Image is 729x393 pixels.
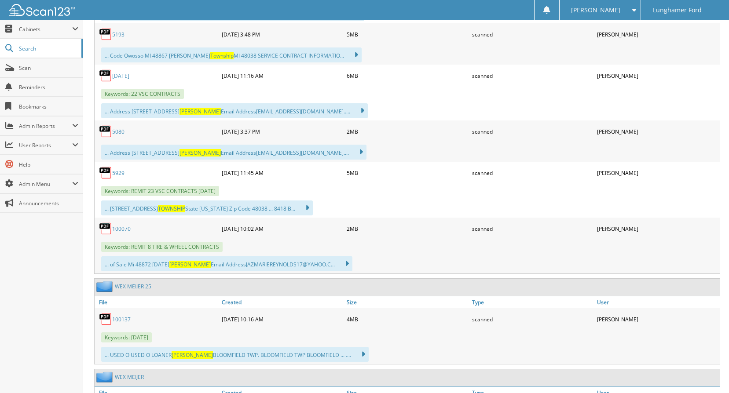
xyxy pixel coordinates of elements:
div: ... [STREET_ADDRESS] State [US_STATE] Zip Code 48038 ... 8418 B... [101,200,313,215]
div: ... USED O USED O LOANER BLOOMFIELD TWP. BLOOMFIELD TWP BLOOMFIELD ... .... [101,347,369,362]
div: [DATE] 3:37 PM [220,123,344,140]
div: [DATE] 10:02 AM [220,220,344,237]
span: Township [210,52,234,59]
img: PDF.png [99,166,112,179]
div: [PERSON_NAME] [595,220,720,237]
span: TOWNSHIP [158,205,185,212]
div: ... Address [STREET_ADDRESS] Email Address [EMAIL_ADDRESS][DOMAIN_NAME] .... [101,145,366,160]
div: scanned [470,25,595,43]
span: Keywords: REMIT 8 TIRE & WHEEL CONTRACTS [101,242,223,252]
span: Keywords: 22 VSC CONTRACTS [101,89,184,99]
a: Type [470,296,595,308]
div: scanned [470,123,595,140]
a: Size [344,296,469,308]
div: [DATE] 11:16 AM [220,67,344,84]
div: scanned [470,310,595,328]
a: User [595,296,720,308]
span: Help [19,161,78,168]
span: Keywords: [DATE] [101,332,152,342]
img: PDF.png [99,28,112,41]
div: 2MB [344,123,469,140]
span: Admin Menu [19,180,72,188]
div: ... Code Owosso MI 48867 [PERSON_NAME] MI 48038 SERVICE CONTRACT INFORMATIO... [101,47,362,62]
span: Reminders [19,84,78,91]
span: Bookmarks [19,103,78,110]
img: scan123-logo-white.svg [9,4,75,16]
div: ... Address [STREET_ADDRESS] Email Address [EMAIL_ADDRESS][DOMAIN_NAME] ..... [101,103,368,118]
div: [PERSON_NAME] [595,123,720,140]
a: 100070 [112,225,131,233]
span: [PERSON_NAME] [169,261,211,268]
span: Announcements [19,200,78,207]
div: [PERSON_NAME] [595,310,720,328]
a: Created [220,296,344,308]
div: [DATE] 3:48 PM [220,25,344,43]
span: [PERSON_NAME] [571,7,620,13]
img: folder2.png [96,371,115,382]
a: 100137 [112,316,131,323]
span: Scan [19,64,78,72]
span: Search [19,45,77,52]
div: scanned [470,220,595,237]
div: 5MB [344,164,469,182]
div: [DATE] 11:45 AM [220,164,344,182]
span: [PERSON_NAME] [180,149,221,156]
span: User Reports [19,142,72,149]
img: PDF.png [99,125,112,138]
img: folder2.png [96,281,115,292]
a: WEX MEIJER 25 [115,283,151,290]
a: 5080 [112,128,125,135]
a: 5929 [112,169,125,177]
span: Keywords: REMIT 23 VSC CONTRACTS [DATE] [101,186,219,196]
div: [PERSON_NAME] [595,67,720,84]
span: Admin Reports [19,122,72,130]
a: 5193 [112,31,125,38]
div: 4MB [344,310,469,328]
div: ... of Sale Mi 48872 [DATE] Email Address JAZMARIEREYNOLDS17@YAHOO.C ... [101,256,352,271]
a: [DATE] [112,72,129,80]
a: WEX MEIJER [115,373,144,381]
div: [PERSON_NAME] [595,25,720,43]
div: [PERSON_NAME] [595,164,720,182]
div: scanned [470,67,595,84]
div: [DATE] 10:16 AM [220,310,344,328]
div: scanned [470,164,595,182]
img: PDF.png [99,222,112,235]
div: 5MB [344,25,469,43]
div: 6MB [344,67,469,84]
span: [PERSON_NAME] [180,108,221,115]
div: 2MB [344,220,469,237]
span: Cabinets [19,25,72,33]
span: Lunghamer Ford [653,7,702,13]
span: [PERSON_NAME] [172,351,213,359]
img: PDF.png [99,69,112,82]
a: File [95,296,220,308]
img: PDF.png [99,313,112,326]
